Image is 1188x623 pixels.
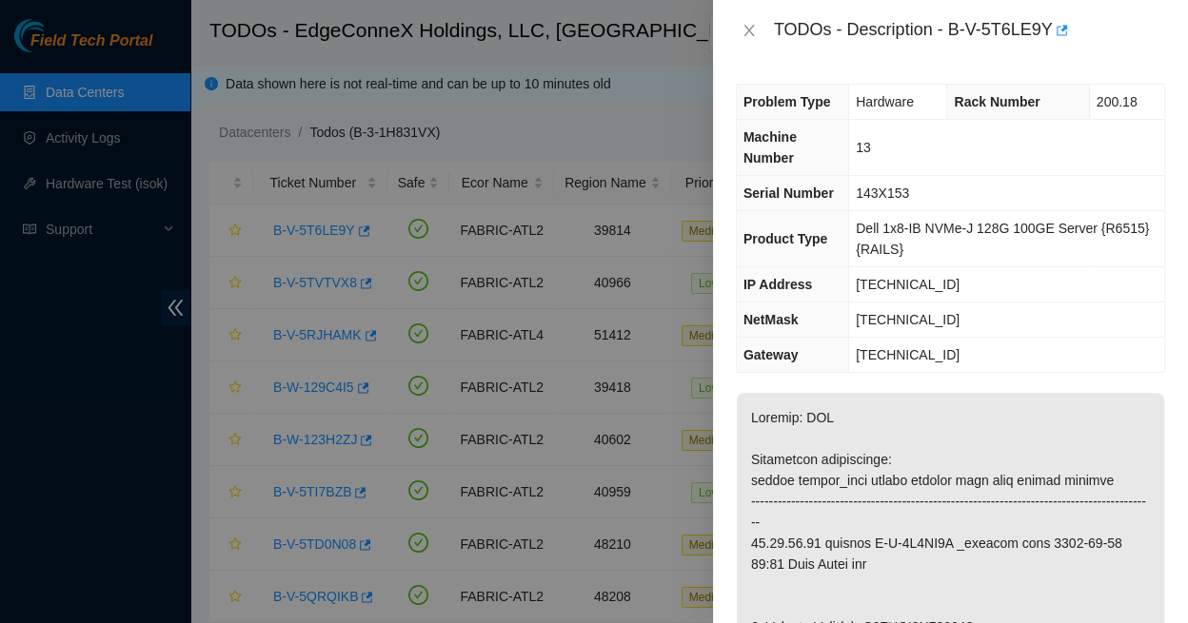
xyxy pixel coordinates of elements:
span: Dell 1x8-IB NVMe-J 128G 100GE Server {R6515} {RAILS} [856,221,1149,257]
span: Hardware [856,94,914,109]
span: IP Address [743,277,812,292]
span: [TECHNICAL_ID] [856,347,960,362]
span: Machine Number [743,129,797,165]
span: 13 [856,140,871,155]
span: Rack Number [954,94,1039,109]
span: [TECHNICAL_ID] [856,312,960,327]
span: Serial Number [743,185,834,201]
span: close [742,23,757,38]
span: Product Type [743,231,827,246]
span: 143X153 [856,185,909,201]
button: Close [736,22,762,40]
span: Problem Type [743,94,831,109]
div: TODOs - Description - B-V-5T6LE9Y [774,15,1165,46]
span: NetMask [743,312,799,327]
span: Gateway [743,347,799,362]
span: [TECHNICAL_ID] [856,277,960,292]
span: 200.18 [1097,94,1138,109]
